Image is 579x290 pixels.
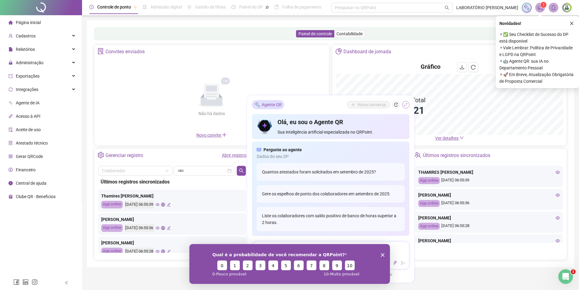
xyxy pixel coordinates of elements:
[16,181,47,186] span: Central de ajuda
[460,65,464,70] span: download
[101,224,123,232] div: App online
[523,4,530,11] img: sparkle-icon.fc2bf0ac1784a2077858766a79e2daf3.svg
[471,65,476,70] span: reload
[298,31,332,36] span: Painel de controle
[133,5,137,9] span: pushpin
[418,169,560,176] div: THAMIRES [PERSON_NAME]
[257,153,405,160] span: Dados do seu DP
[277,118,404,126] h4: Olá, eu sou o Agente QR
[16,194,56,199] span: Clube QR - Beneficios
[101,239,243,246] div: [PERSON_NAME]
[156,250,160,253] span: eye
[435,136,464,141] a: Ver detalhes down
[156,203,160,207] span: eye
[101,216,243,223] div: [PERSON_NAME]
[9,34,13,38] span: user-add
[9,168,13,172] span: dollar
[124,248,154,255] div: [DATE] 06:55:28
[556,239,560,243] span: eye
[9,20,13,25] span: home
[257,207,405,231] div: Liste os colaboradores com saldo positivo de banco de horas superior a 2 horas.
[556,170,560,174] span: eye
[124,201,154,208] div: [DATE] 06:55:39
[399,259,407,267] button: send
[418,177,440,184] div: App online
[222,132,227,137] span: plus
[89,5,94,9] span: clock-circle
[543,3,545,7] span: 1
[277,129,404,135] span: Sua inteligência artificial especializada no QRPoint.
[421,62,440,71] h4: Gráfico
[404,103,408,107] span: shrink
[64,281,69,285] span: left
[16,100,40,105] span: Agente de IA
[184,110,240,117] div: Não há dados
[167,250,171,253] span: edit
[257,185,405,202] div: Gere os espelhos de ponto dos colaboradores em setembro de 2025.
[101,248,123,255] div: App online
[143,5,147,9] span: file-done
[551,5,556,10] span: bell
[22,279,29,285] span: linkedin
[9,154,13,159] span: qrcode
[231,5,236,9] span: dashboard
[9,141,13,145] span: solution
[9,128,13,132] span: audit
[16,33,36,38] span: Cadastros
[9,74,13,78] span: export
[101,201,123,208] div: App online
[540,2,546,8] sup: 1
[161,250,165,253] span: global
[347,101,390,108] button: Nova conversa
[556,216,560,220] span: eye
[16,114,40,119] span: Acesso à API
[16,20,41,25] span: Página inicial
[98,48,104,54] span: solution
[435,136,459,141] span: Ver detalhes
[499,20,521,27] span: Novidades !
[418,223,440,230] div: App online
[418,200,560,207] div: [DATE] 06:55:36
[98,152,104,158] span: setting
[257,163,405,180] div: Quantos atestados foram solicitados em setembro de 2025?
[9,114,13,118] span: api
[16,60,43,65] span: Administração
[105,150,143,161] div: Gerenciar registro
[274,5,279,9] span: book
[499,31,575,44] span: ⚬ ✅ Seu Checklist de Sucesso do DP está disponível
[167,226,171,230] span: edit
[418,192,560,198] div: [PERSON_NAME]
[32,279,38,285] span: instagram
[499,71,575,85] span: ⚬ 🚀 Em Breve, Atualização Obrigatória de Proposta Comercial
[9,61,13,65] span: lock
[418,215,560,221] div: [PERSON_NAME]
[336,48,342,54] span: pie-chart
[161,226,165,230] span: global
[254,101,260,108] img: sparkle-icon.fc2bf0ac1784a2077858766a79e2daf3.svg
[418,223,560,230] div: [DATE] 06:55:28
[556,193,560,197] span: eye
[257,146,261,153] span: read
[418,237,560,244] div: [PERSON_NAME]
[9,181,13,185] span: info-circle
[239,168,244,173] span: search
[391,259,399,267] button: thunderbolt
[418,200,440,207] div: App online
[101,193,243,199] div: Thamires [PERSON_NAME]
[195,5,226,9] span: Gestão de férias
[9,194,13,199] span: gift
[415,152,421,158] span: team
[558,269,573,284] iframe: Intercom live chat
[16,167,36,172] span: Financeiro
[13,279,19,285] span: facebook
